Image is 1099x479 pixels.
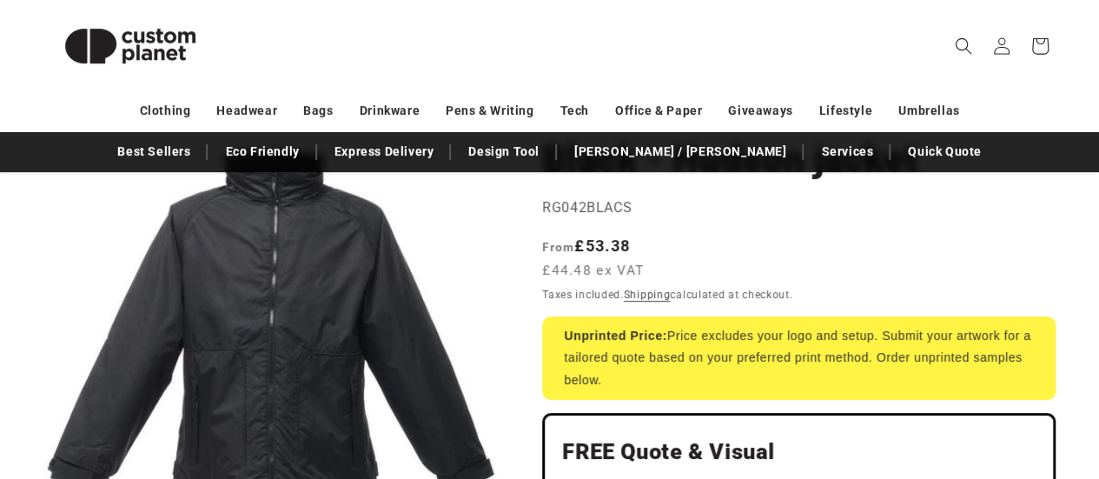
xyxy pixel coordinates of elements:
[819,96,872,126] a: Lifestyle
[542,240,574,254] span: From
[898,96,959,126] a: Umbrellas
[542,286,1056,303] div: Taxes included. calculated at checkout.
[1012,396,1099,479] iframe: Chat Widget
[109,136,199,167] a: Best Sellers
[542,316,1056,400] div: Price excludes your logo and setup. Submit your artwork for a tailored quote based on your prefer...
[360,96,420,126] a: Drinkware
[944,27,983,65] summary: Search
[542,199,632,216] span: RG042BLACS
[460,136,548,167] a: Design Tool
[615,96,702,126] a: Office & Paper
[542,261,644,281] span: £44.48 ex VAT
[899,136,990,167] a: Quick Quote
[43,7,217,85] img: Custom Planet
[542,236,630,255] strong: £53.38
[216,136,308,167] a: Eco Friendly
[559,96,588,126] a: Tech
[624,289,671,301] a: Shipping
[303,96,333,126] a: Bags
[812,136,882,167] a: Services
[216,96,277,126] a: Headwear
[326,136,443,167] a: Express Delivery
[728,96,792,126] a: Giveaways
[566,136,795,167] a: [PERSON_NAME] / [PERSON_NAME]
[140,96,191,126] a: Clothing
[446,96,533,126] a: Pens & Writing
[564,329,667,343] strong: Unprinted Price:
[562,438,1036,466] h2: FREE Quote & Visual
